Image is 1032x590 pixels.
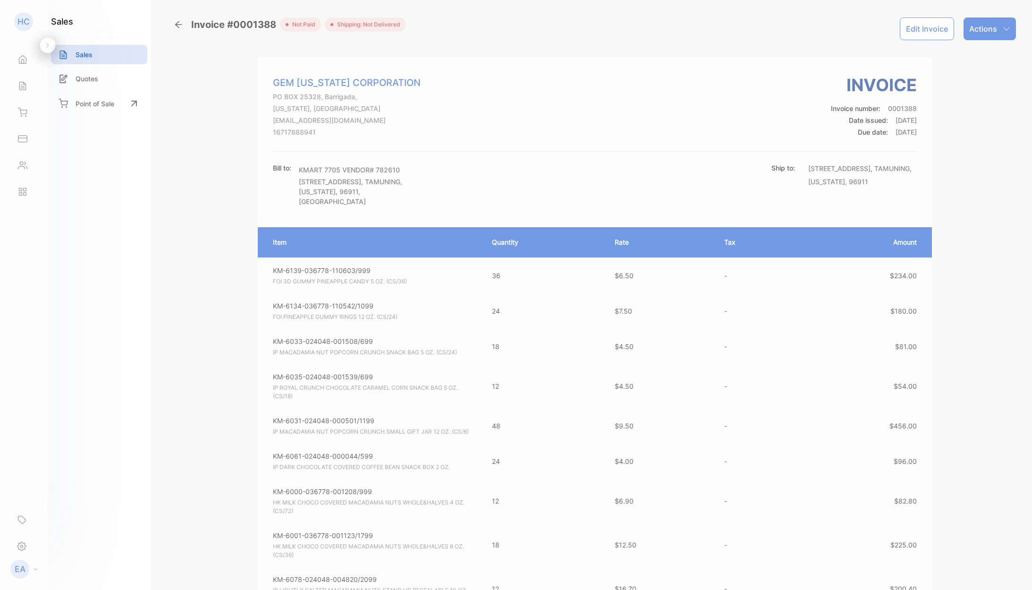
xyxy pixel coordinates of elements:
span: $6.90 [615,497,634,505]
p: HC [17,16,30,28]
p: 18 [492,540,595,550]
p: KM-6031-024048-000501/1199 [273,416,475,426]
span: $81.00 [895,342,917,351]
p: IP DARK CHOCOLATE COVERED COFFEE BEAN SNACK BOX 2 OZ. [273,463,475,471]
span: $96.00 [894,457,917,465]
p: Quotes [76,74,98,84]
p: 12 [492,381,595,391]
p: HK MILK CHOCO COVERED MACADAMIA NUTS WHOLE&HALVES 8 OZ. (CS/36) [273,542,475,559]
p: - [724,306,787,316]
p: - [724,271,787,281]
p: - [724,456,787,466]
span: [STREET_ADDRESS] [808,164,871,172]
span: Due date: [858,128,888,136]
p: KM-6033-024048-001508/699 [273,336,475,346]
span: $4.50 [615,342,634,351]
span: Shipping: Not Delivered [333,20,400,29]
p: [US_STATE], [GEOGRAPHIC_DATA] [273,103,421,113]
span: Invoice #0001388 [191,17,280,32]
p: - [724,540,787,550]
p: Point of Sale [76,99,114,109]
p: FOI 3D GUMMY PINEAPPLE CANDY 5 OZ. (CS/36) [273,277,475,286]
span: $9.50 [615,422,634,430]
p: - [724,496,787,506]
p: - [724,381,787,391]
a: Quotes [51,69,147,88]
p: KM-6001-036778-001123/1799 [273,530,475,540]
span: $180.00 [890,307,917,315]
span: $456.00 [889,422,917,430]
span: $12.50 [615,541,636,549]
span: $234.00 [890,272,917,280]
p: 18 [492,342,595,351]
p: PO BOX 25328, Barrigada, [273,92,421,102]
span: [DATE] [896,116,917,124]
p: - [724,421,787,431]
p: 16717888941 [273,127,421,137]
span: $54.00 [894,382,917,390]
span: $225.00 [890,541,917,549]
button: Actions [964,17,1016,40]
button: Edit Invoice [900,17,954,40]
h3: Invoice [831,72,917,98]
span: $7.50 [615,307,632,315]
span: $82.80 [894,497,917,505]
span: [DATE] [896,128,917,136]
p: Tax [724,237,787,247]
span: , 96911 [336,188,358,196]
p: Quantity [492,237,595,247]
h1: sales [51,15,73,28]
p: [EMAIL_ADDRESS][DOMAIN_NAME] [273,115,421,125]
p: IP MACADAMIA NUT POPCORN CRUNCH SMALL GIFT JAR 12 OZ. (CS/6) [273,428,475,436]
p: GEM [US_STATE] CORPORATION [273,76,421,90]
p: IP MACADAMIA NUT POPCORN CRUNCH SNACK BAG 5 OZ. (CS/24) [273,348,475,357]
a: Sales [51,45,147,64]
span: $6.50 [615,272,634,280]
p: Item [273,237,473,247]
p: KM-6078-024048-004820/2099 [273,574,475,584]
span: $4.50 [615,382,634,390]
p: 24 [492,306,595,316]
p: KM-6035-024048-001539/699 [273,372,475,382]
span: , TAMUNING [871,164,910,172]
p: KM-6134-036778-110542/1099 [273,301,475,311]
span: , 96911 [845,178,868,186]
span: Date issued: [849,116,888,124]
span: Invoice number: [831,104,880,112]
p: - [724,342,787,351]
p: Amount [806,237,917,247]
span: not paid [288,20,315,29]
p: 48 [492,421,595,431]
p: Bill to: [273,163,291,173]
p: Rate [615,237,705,247]
span: [STREET_ADDRESS] [299,178,361,186]
p: Actions [969,23,997,34]
p: KM-6139-036778-110603/999 [273,265,475,275]
p: IP ROYAL CRUNCH CHOCOLATE CARAMEL CORN SNACK BAG 5 OZ. (CS/18) [273,384,475,401]
p: 36 [492,271,595,281]
p: KM-6061-024048-000044/599 [273,451,475,461]
p: EA [15,563,25,575]
p: Sales [76,50,93,60]
span: , TAMUNING [361,178,400,186]
p: 12 [492,496,595,506]
p: KMART 7705 VENDOR# 782610 [299,165,407,175]
span: $4.00 [615,457,634,465]
p: 24 [492,456,595,466]
span: 0001388 [888,104,917,112]
p: FOI PINEAPPLE GUMMY RINGS 12 OZ. (CS/24) [273,313,475,321]
p: Ship to: [771,163,795,173]
p: HK MILK CHOCO COVERED MACADAMIA NUTS WHOLE&HALVES 4 OZ. (CS/72) [273,498,475,515]
p: KM-6000-036778-001208/999 [273,487,475,496]
a: Point of Sale [51,93,147,114]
